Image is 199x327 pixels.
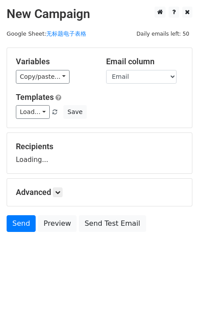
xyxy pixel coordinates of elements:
h5: Email column [106,57,183,66]
div: Loading... [16,142,183,165]
a: Copy/paste... [16,70,70,84]
span: Daily emails left: 50 [133,29,192,39]
h5: Advanced [16,187,183,197]
a: Daily emails left: 50 [133,30,192,37]
a: Preview [38,215,77,232]
h2: New Campaign [7,7,192,22]
a: 无标题电子表格 [46,30,86,37]
h5: Variables [16,57,93,66]
button: Save [63,105,86,119]
h5: Recipients [16,142,183,151]
a: Send Test Email [79,215,146,232]
a: Load... [16,105,50,119]
small: Google Sheet: [7,30,86,37]
a: Send [7,215,36,232]
a: Templates [16,92,54,102]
